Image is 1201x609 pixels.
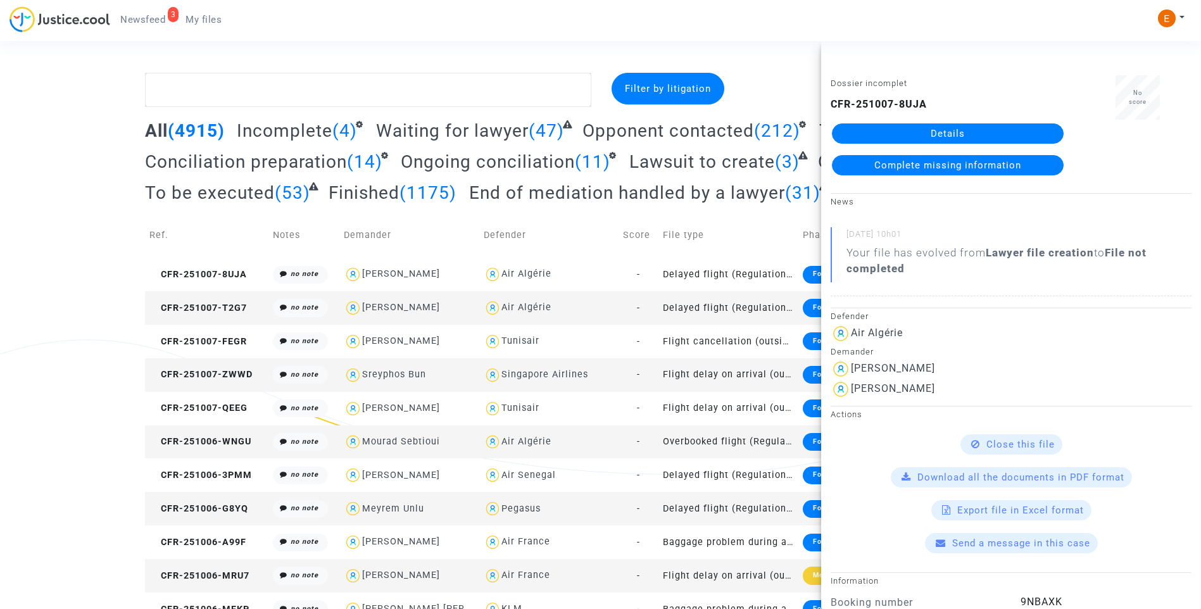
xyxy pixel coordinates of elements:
[291,537,318,546] i: no note
[625,83,711,94] span: Filter by litigation
[754,120,800,141] span: (212)
[658,392,798,425] td: Flight delay on arrival (outside of EU - Montreal Convention)
[484,399,502,418] img: icon-user.svg
[110,10,175,29] a: 3Newsfeed
[637,403,640,413] span: -
[658,325,798,358] td: Flight cancellation (outside of EU - Montreal Convention)
[291,270,318,278] i: no note
[803,266,874,284] div: Formal notice
[874,160,1021,171] span: Complete missing information
[291,337,318,345] i: no note
[637,336,640,347] span: -
[637,369,640,380] span: -
[484,366,502,384] img: icon-user.svg
[619,213,658,258] td: Score
[501,436,551,447] div: Air Algérie
[658,559,798,593] td: Flight delay on arrival (outside of EU - Montreal Convention)
[168,120,225,141] span: (4915)
[344,332,362,351] img: icon-user.svg
[175,10,232,29] a: My files
[831,576,879,586] small: Information
[917,472,1124,483] span: Download all the documents in PDF format
[145,151,347,172] span: Conciliation preparation
[957,505,1084,516] span: Export file in Excel format
[785,182,821,203] span: (31)
[362,570,440,581] div: [PERSON_NAME]
[831,78,907,88] small: Dossier incomplet
[344,567,362,585] img: icon-user.svg
[376,120,529,141] span: Waiting for lawyer
[846,245,1192,277] div: Your file has evolved from to
[484,533,502,551] img: icon-user.svg
[658,525,798,559] td: Baggage problem during a flight
[803,500,874,518] div: Formal notice
[149,436,251,447] span: CFR-251006-WNGU
[658,291,798,325] td: Delayed flight (Regulation EC 261/2004)
[275,182,310,203] span: (53)
[831,347,874,356] small: Demander
[149,303,247,313] span: CFR-251007-T2G7
[291,504,318,512] i: no note
[344,499,362,518] img: icon-user.svg
[775,151,800,172] span: (3)
[469,182,785,203] span: End of mediation handled by a lawyer
[1021,596,1062,608] span: 9NBAXK
[145,182,275,203] span: To be executed
[344,399,362,418] img: icon-user.svg
[291,303,318,311] i: no note
[332,120,357,141] span: (4)
[120,14,165,25] span: Newsfeed
[637,269,640,280] span: -
[344,299,362,317] img: icon-user.svg
[149,369,253,380] span: CFR-251007-ZWWD
[149,470,252,480] span: CFR-251006-3PMM
[9,6,110,32] img: jc-logo.svg
[344,366,362,384] img: icon-user.svg
[952,537,1090,549] span: Send a message in this case
[832,123,1064,144] a: Details
[237,120,332,141] span: Incomplete
[484,433,502,451] img: icon-user.svg
[831,323,851,344] img: icon-user.svg
[846,229,1192,245] small: [DATE] 10h01
[399,182,456,203] span: (1175)
[986,246,1094,259] b: Lawyer file creation
[818,151,953,172] span: Ongoing lawsuit
[501,536,550,547] div: Air France
[291,404,318,412] i: no note
[291,437,318,446] i: no note
[658,258,798,291] td: Delayed flight (Regulation EC 261/2004)
[658,358,798,392] td: Flight delay on arrival (outside of EU - Montreal Convention)
[851,362,935,374] div: [PERSON_NAME]
[501,470,556,480] div: Air Senegal
[362,302,440,313] div: [PERSON_NAME]
[362,369,426,380] div: Sreyphos Bun
[362,470,440,480] div: [PERSON_NAME]
[149,570,249,581] span: CFR-251006-MRU7
[1129,89,1147,105] span: No score
[501,369,588,380] div: Singapore Airlines
[831,98,927,110] b: CFR-251007-8UJA
[629,151,775,172] span: Lawsuit to create
[501,268,551,279] div: Air Algérie
[362,503,424,514] div: Meyrem Unlu
[291,470,318,479] i: no note
[831,311,869,321] small: Defender
[484,499,502,518] img: icon-user.svg
[986,439,1055,450] span: Close this file
[484,567,502,585] img: icon-user.svg
[291,370,318,379] i: no note
[149,336,247,347] span: CFR-251007-FEGR
[362,436,440,447] div: Mourad Sebtioui
[851,382,935,394] div: [PERSON_NAME]
[1158,9,1176,27] img: ACg8ocIeiFvHKe4dA5oeRFd_CiCnuxWUEc1A2wYhRJE3TTWt=s96-c
[637,470,640,480] span: -
[851,327,903,339] div: Air Algérie
[149,537,246,548] span: CFR-251006-A99F
[803,366,874,384] div: Formal notice
[329,182,399,203] span: Finished
[831,359,851,379] img: icon-user.svg
[501,403,539,413] div: Tunisair
[145,120,168,141] span: All
[484,299,502,317] img: icon-user.svg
